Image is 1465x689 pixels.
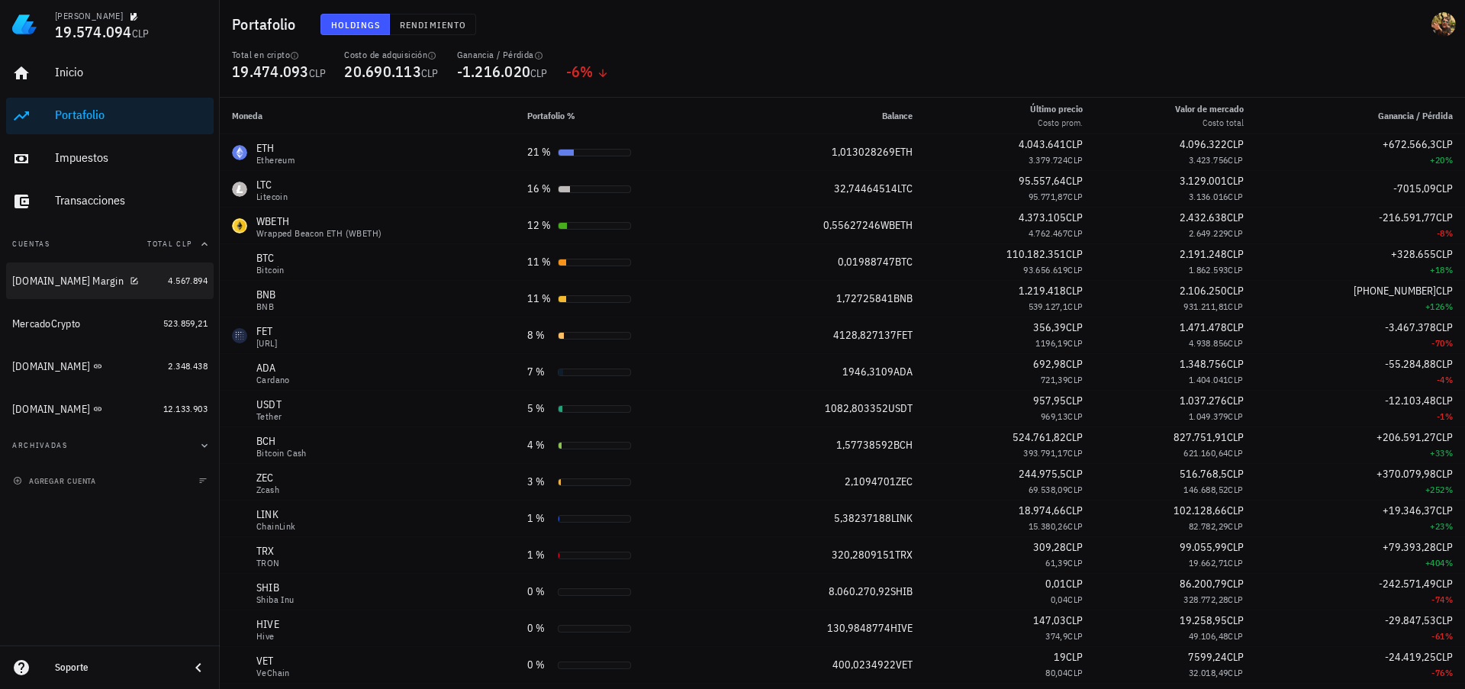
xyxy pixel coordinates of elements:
[1445,520,1453,532] span: %
[1228,191,1243,202] span: CLP
[6,427,214,464] button: Archivadas
[834,511,891,525] span: 5,38237188
[256,229,382,238] div: Wrapped Beacon ETH (WBETH)
[566,64,609,79] div: -6
[1436,430,1453,444] span: CLP
[1175,116,1244,130] div: Costo total
[1436,504,1453,517] span: CLP
[256,287,276,302] div: BNB
[1436,394,1453,407] span: CLP
[1066,540,1083,554] span: CLP
[845,475,896,488] span: 2,1094701
[897,328,913,342] span: FET
[12,317,80,330] div: MercadoCrypto
[1268,555,1453,571] div: +404
[132,27,150,40] span: CLP
[1041,374,1067,385] span: 721,39
[1067,191,1083,202] span: CLP
[256,375,290,385] div: Cardano
[893,438,913,452] span: BCH
[1067,337,1083,349] span: CLP
[1189,191,1228,202] span: 3.136.016
[1180,284,1227,298] span: 2.106.250
[6,348,214,385] a: [DOMAIN_NAME] 2.348.438
[1268,372,1453,388] div: -4
[827,621,890,635] span: 130,9848774
[256,580,295,595] div: SHIB
[842,365,893,378] span: 1946,3109
[1383,137,1436,151] span: +672.566,3
[1445,374,1453,385] span: %
[527,327,552,343] div: 8 %
[882,110,913,121] span: Balance
[580,61,593,82] span: %
[1188,650,1227,664] span: 7599,24
[232,218,247,233] div: WBETH-icon
[1180,577,1227,591] span: 86.200,79
[1183,301,1228,312] span: 931.211,81
[1445,337,1453,349] span: %
[1227,430,1244,444] span: CLP
[1067,484,1083,495] span: CLP
[897,182,913,195] span: LTC
[1066,247,1083,261] span: CLP
[1067,154,1083,166] span: CLP
[256,522,296,531] div: ChainLink
[6,305,214,342] a: MercadoCrypto 523.859,21
[256,339,277,348] div: [URL]
[1227,284,1244,298] span: CLP
[1029,520,1068,532] span: 15.380,26
[1189,630,1228,642] span: 49.106,48
[168,360,208,372] span: 2.348.438
[1019,137,1066,151] span: 4.043.641
[1066,394,1083,407] span: CLP
[1066,320,1083,334] span: CLP
[6,183,214,220] a: Transacciones
[1436,211,1453,224] span: CLP
[421,66,439,80] span: CLP
[1174,430,1227,444] span: 827.751,91
[1189,264,1228,275] span: 1.862.593
[1180,613,1227,627] span: 19.258,95
[1383,504,1436,517] span: +19.346,37
[1045,557,1067,568] span: 61,39
[1436,247,1453,261] span: CLP
[1180,174,1227,188] span: 3.129.001
[9,473,103,488] button: agregar cuenta
[1227,137,1244,151] span: CLP
[1067,411,1083,422] span: CLP
[891,511,913,525] span: LINK
[1227,467,1244,481] span: CLP
[1376,467,1436,481] span: +370.079,98
[888,401,913,415] span: USDT
[836,291,893,305] span: 1,72725841
[1268,153,1453,168] div: +20
[12,275,124,288] div: [DOMAIN_NAME] Margin
[527,144,552,160] div: 21 %
[1228,264,1243,275] span: CLP
[6,391,214,427] a: [DOMAIN_NAME] 12.133.903
[256,214,382,229] div: WBETH
[1183,484,1228,495] span: 146.688,52
[1180,137,1227,151] span: 4.096.322
[1066,430,1083,444] span: CLP
[527,510,552,526] div: 1 %
[55,65,208,79] div: Inicio
[1445,447,1453,459] span: %
[1180,211,1227,224] span: 2.432.638
[399,19,466,31] span: Rendimiento
[1228,337,1243,349] span: CLP
[1445,264,1453,275] span: %
[1268,262,1453,278] div: +18
[1227,320,1244,334] span: CLP
[1045,630,1067,642] span: 374,9
[836,438,893,452] span: 1,57738592
[1067,594,1083,605] span: CLP
[527,547,552,563] div: 1 %
[1189,557,1228,568] span: 19.662,71
[1436,577,1453,591] span: CLP
[232,365,247,380] div: ADA-icon
[832,658,896,671] span: 400,0234922
[1023,447,1067,459] span: 393.791,17
[515,98,732,134] th: Portafolio %: Sin ordenar. Pulse para ordenar de forma ascendente.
